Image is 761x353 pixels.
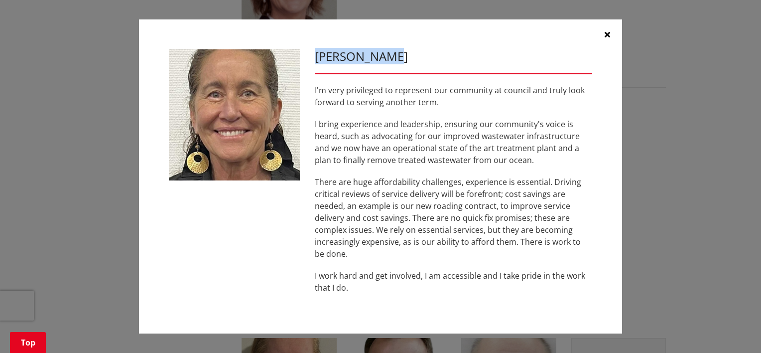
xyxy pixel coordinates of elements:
[715,311,751,347] iframe: Messenger Launcher
[315,176,592,260] p: There are huge affordability challenges, experience is essential. Driving critical reviews of ser...
[169,49,300,180] img: WO-W-WH__THOMSON_L__QGsNW
[315,270,592,294] p: I work hard and get involved, I am accessible and I take pride in the work that I do.
[315,118,592,166] p: I bring experience and leadership, ensuring our community's voice is heard, such as advocating fo...
[10,332,46,353] a: Top
[315,84,592,108] p: I'm very privileged to represent our community at council and truly look forward to serving anoth...
[315,49,592,64] h3: [PERSON_NAME]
